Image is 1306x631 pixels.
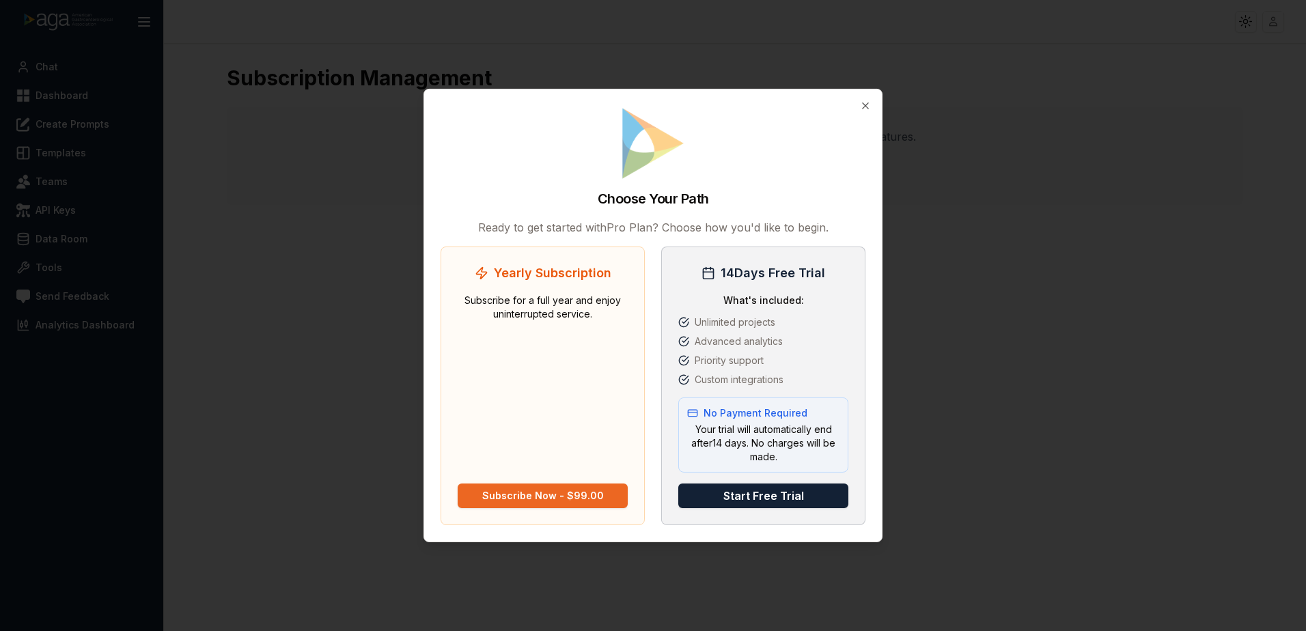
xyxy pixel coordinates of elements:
[678,315,848,329] li: Unlimited projects
[441,219,865,236] p: Ready to get started with Pro Plan ? Choose how you'd like to begin.
[704,406,807,420] span: No Payment Required
[678,483,848,508] button: Start Free Trial
[678,354,848,367] li: Priority support
[619,106,687,181] img: No hidden prompts
[678,335,848,348] li: Advanced analytics
[687,423,839,464] p: Your trial will automatically end after 14 days. No charges will be made.
[458,483,628,508] button: Subscribe Now - $99.00
[458,294,628,473] p: Subscribe for a full year and enjoy uninterrupted service.
[678,294,848,307] p: What's included:
[721,264,825,283] span: 14 Days Free Trial
[678,373,848,387] li: Custom integrations
[482,489,604,503] div: Subscribe Now - $99.00
[598,189,709,208] h2: Choose Your Path
[494,264,611,283] span: Yearly Subscription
